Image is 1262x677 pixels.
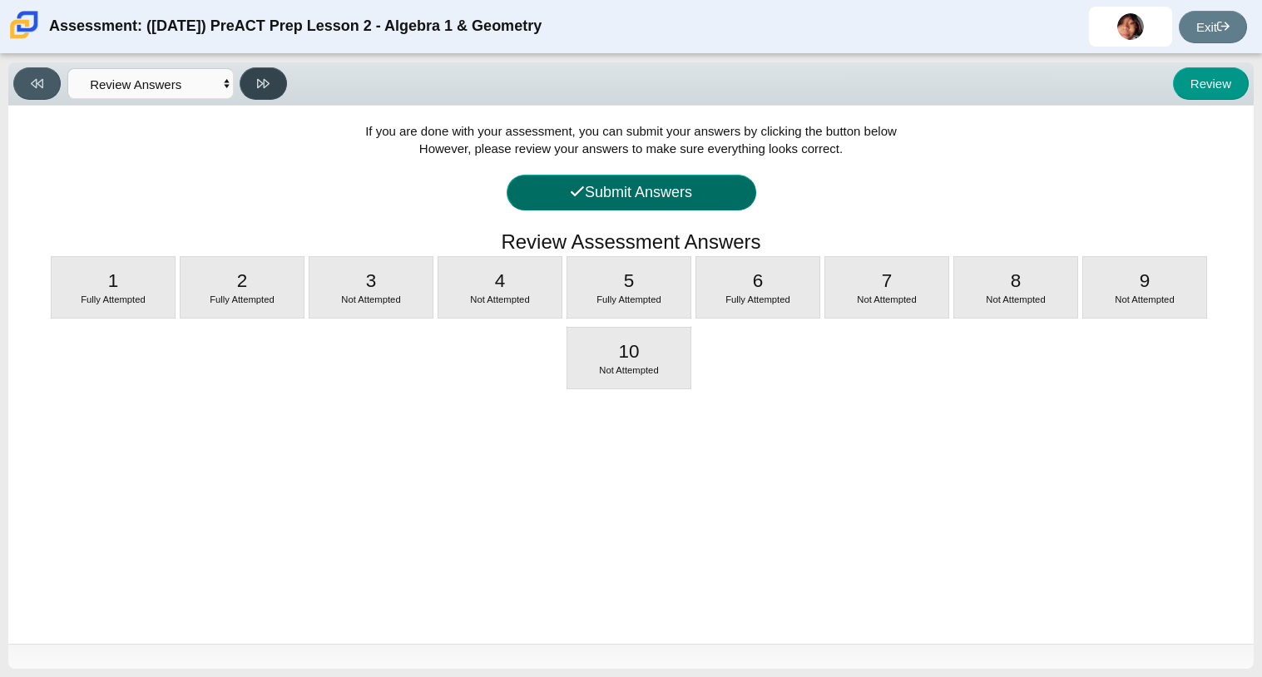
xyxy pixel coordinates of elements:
[857,294,916,304] span: Not Attempted
[596,294,661,304] span: Fully Attempted
[882,270,893,291] span: 7
[1011,270,1022,291] span: 8
[366,270,377,291] span: 3
[470,294,529,304] span: Not Attempted
[753,270,764,291] span: 6
[1173,67,1249,100] button: Review
[624,270,635,291] span: 5
[7,7,42,42] img: Carmen School of Science & Technology
[618,341,639,362] span: 10
[725,294,790,304] span: Fully Attempted
[210,294,275,304] span: Fully Attempted
[501,228,760,256] h1: Review Assessment Answers
[7,31,42,45] a: Carmen School of Science & Technology
[495,270,506,291] span: 4
[365,124,897,156] span: If you are done with your assessment, you can submit your answers by clicking the button below Ho...
[1179,11,1247,43] a: Exit
[341,294,400,304] span: Not Attempted
[986,294,1045,304] span: Not Attempted
[599,365,658,375] span: Not Attempted
[108,270,119,291] span: 1
[81,294,146,304] span: Fully Attempted
[237,270,248,291] span: 2
[1140,270,1151,291] span: 9
[507,175,756,210] button: Submit Answers
[49,7,542,47] div: Assessment: ([DATE]) PreACT Prep Lesson 2 - Algebra 1 & Geometry
[1117,13,1144,40] img: ozaria.spencer.bWW7OW
[1115,294,1174,304] span: Not Attempted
